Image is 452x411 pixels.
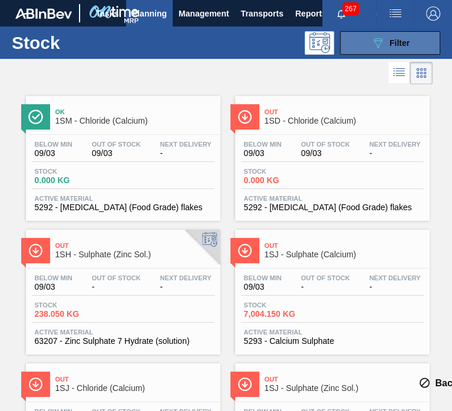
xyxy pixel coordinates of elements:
span: Planning [132,6,167,21]
img: Ícone [237,110,252,124]
span: - [369,149,421,158]
span: Next Delivery [160,141,212,148]
span: Ok [55,108,215,115]
span: Next Delivery [369,274,421,281]
span: Below Min [244,141,282,148]
img: Ícone [28,377,43,392]
span: 1SJ - Chloride (Calcium) [55,384,215,393]
span: 09/03 [244,149,282,158]
span: Active Material [35,329,212,336]
button: Filter [340,31,440,55]
span: 63207 - Zinc Sulphate 7 Hydrate (solution) [35,337,212,346]
span: Stock [244,301,326,309]
span: Out Of Stock [92,274,141,281]
span: 0.000 KG [35,176,117,185]
span: - [92,283,141,291]
span: 09/03 [35,149,72,158]
span: - [369,283,421,291]
img: Logout [426,6,440,21]
span: Below Min [35,274,72,281]
span: Active Material [244,329,421,336]
span: Out [55,242,215,249]
span: 09/03 [244,283,282,291]
span: 09/03 [35,283,72,291]
img: Ícone [28,243,43,258]
span: Out Of Stock [301,141,350,148]
span: Management [179,6,229,21]
a: ÍconeOut1SJ - Sulphate (Calcium)Below Min09/03Out Of Stock-Next Delivery-Stock7,004.150 KGActive ... [226,221,435,354]
span: Stock [35,168,117,175]
span: Active Material [35,195,212,202]
img: Ícone [237,243,252,258]
span: Out Of Stock [92,141,141,148]
div: Card Vision [410,62,433,84]
span: - [160,283,212,291]
span: Below Min [244,274,282,281]
span: 09/03 [301,149,350,158]
span: 09/03 [92,149,141,158]
span: Reports [295,6,326,21]
span: - [160,149,212,158]
span: 7,004.150 KG [244,310,326,319]
span: 1SJ - Sulphate (Calcium) [265,250,424,259]
span: Transports [241,6,283,21]
span: 1SJ - Sulphate (Zinc Sol.) [265,384,424,393]
span: - [301,283,350,291]
span: Active Material [244,195,421,202]
img: userActions [388,6,402,21]
div: List Vision [388,62,410,84]
span: Out Of Stock [301,274,350,281]
span: 5292 - Calcium Chloride (Food Grade) flakes [244,203,421,212]
button: Notifications [322,5,360,22]
img: Ícone [237,377,252,392]
a: ÍconeOut1SD - Chloride (Calcium)Below Min09/03Out Of Stock09/03Next Delivery-Stock0.000 KGActive ... [226,87,435,221]
span: Stock [244,168,326,175]
span: 1SM - Chloride (Calcium) [55,117,215,125]
a: ÍconeOut1SH - Sulphate (Zinc Sol.)Below Min09/03Out Of Stock-Next Delivery-Stock238.050 KGActive ... [17,221,226,354]
span: 1SH - Sulphate (Zinc Sol.) [55,250,215,259]
img: TNhmsLtSVTkK8tSr43FrP2fwEKptu5GPRR3wAAAABJRU5ErkJggg== [15,8,72,19]
span: Next Delivery [160,274,212,281]
span: Below Min [35,141,72,148]
span: 1SD - Chloride (Calcium) [265,117,424,125]
span: 5293 - Calcium Sulphate [244,337,421,346]
span: Filter [390,38,410,48]
a: ÍconeOk1SM - Chloride (Calcium)Below Min09/03Out Of Stock09/03Next Delivery-Stock0.000 KGActive M... [17,87,226,221]
span: Out [265,108,424,115]
span: 267 [342,2,359,15]
span: Out [265,376,424,383]
span: Tasks [94,6,120,21]
span: Stock [35,301,117,309]
span: 238.050 KG [35,310,117,319]
h1: Stock [12,36,153,49]
span: Next Delivery [369,141,421,148]
div: Programming: no user selected [305,31,334,55]
span: Out [265,242,424,249]
span: 5292 - Calcium Chloride (Food Grade) flakes [35,203,212,212]
span: Out [55,376,215,383]
img: Ícone [28,110,43,124]
span: 0.000 KG [244,176,326,185]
